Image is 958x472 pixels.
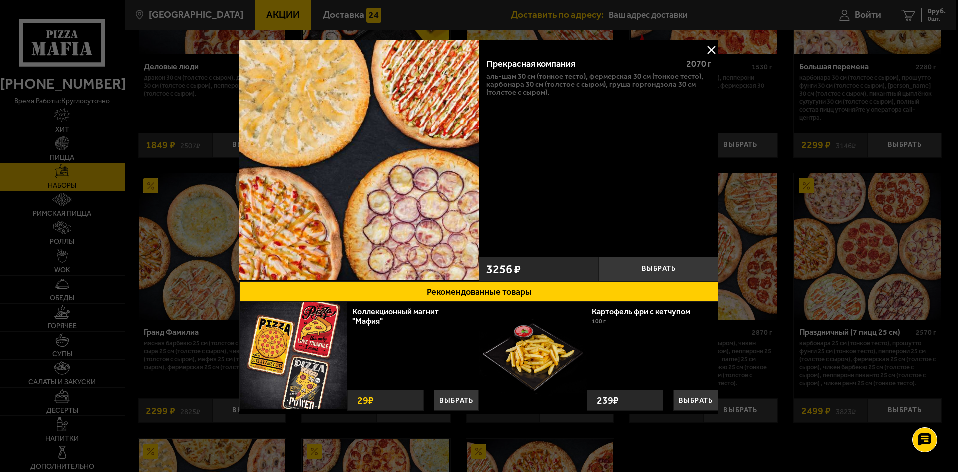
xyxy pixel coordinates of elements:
[486,72,711,96] p: Аль-Шам 30 см (тонкое тесто), Фермерская 30 см (тонкое тесто), Карбонара 30 см (толстое с сыром),...
[592,318,606,325] span: 100 г
[686,58,711,69] span: 2070 г
[434,390,479,411] button: Выбрать
[486,59,678,70] div: Прекрасная компания
[592,307,700,316] a: Картофель фри с кетчупом
[355,390,376,410] strong: 29 ₽
[239,281,718,302] button: Рекомендованные товары
[239,40,479,280] img: Прекрасная компания
[594,390,621,410] strong: 239 ₽
[673,390,718,411] button: Выбрать
[352,307,439,326] a: Коллекционный магнит "Мафия"
[239,40,479,281] a: Прекрасная компания
[486,263,521,275] span: 3256 ₽
[599,257,718,281] button: Выбрать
